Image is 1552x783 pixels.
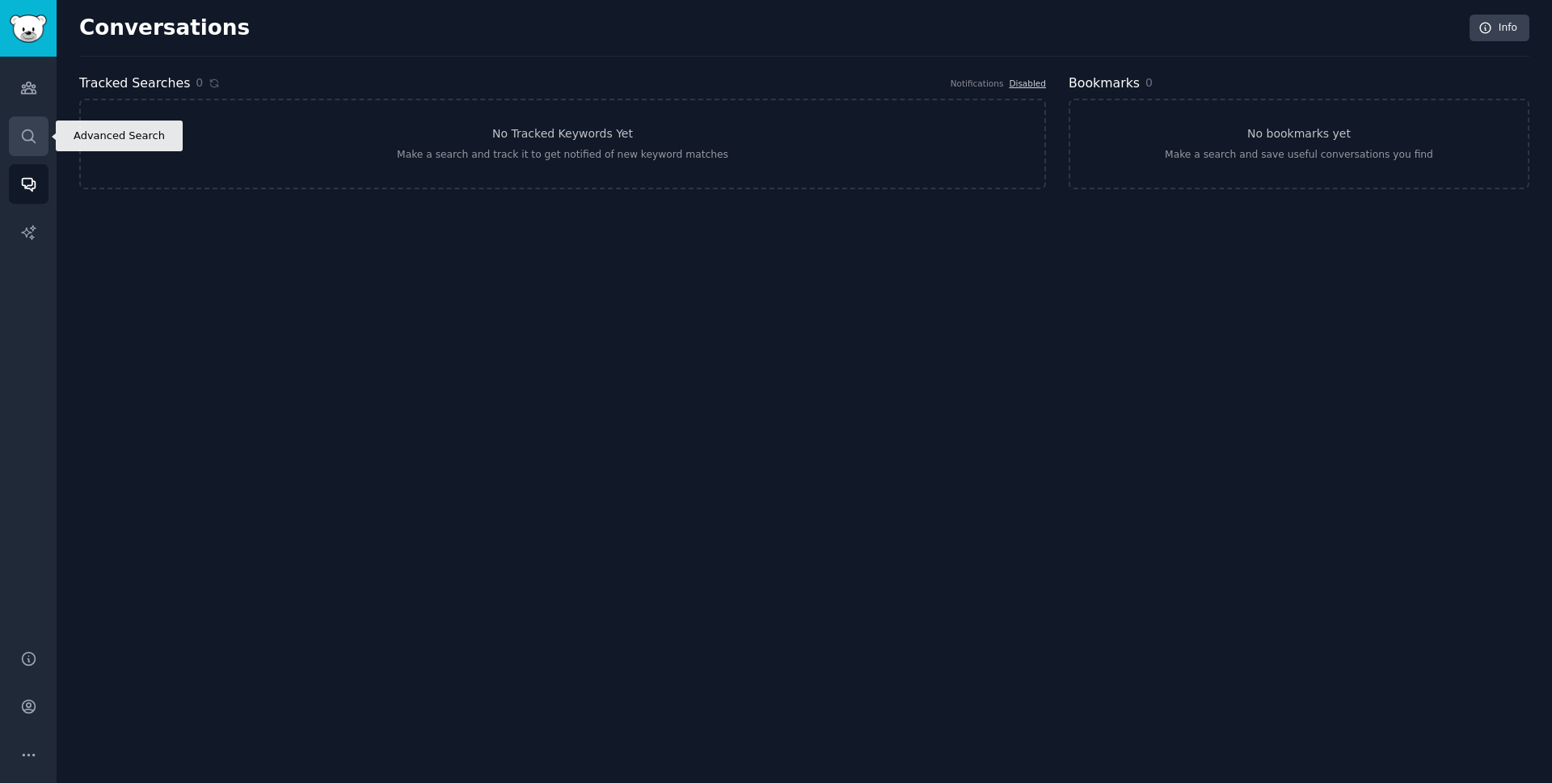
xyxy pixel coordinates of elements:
[79,74,190,94] h2: Tracked Searches
[79,15,250,41] h2: Conversations
[1145,76,1153,89] span: 0
[1069,99,1529,189] a: No bookmarks yetMake a search and save useful conversations you find
[79,99,1046,189] a: No Tracked Keywords YetMake a search and track it to get notified of new keyword matches
[951,78,1004,89] div: Notifications
[10,15,47,43] img: GummySearch logo
[1247,125,1351,142] h3: No bookmarks yet
[1069,74,1140,94] h2: Bookmarks
[1165,148,1433,163] div: Make a search and save useful conversations you find
[492,125,633,142] h3: No Tracked Keywords Yet
[196,74,203,91] span: 0
[397,148,728,163] div: Make a search and track it to get notified of new keyword matches
[1009,78,1046,88] a: Disabled
[1470,15,1529,42] a: Info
